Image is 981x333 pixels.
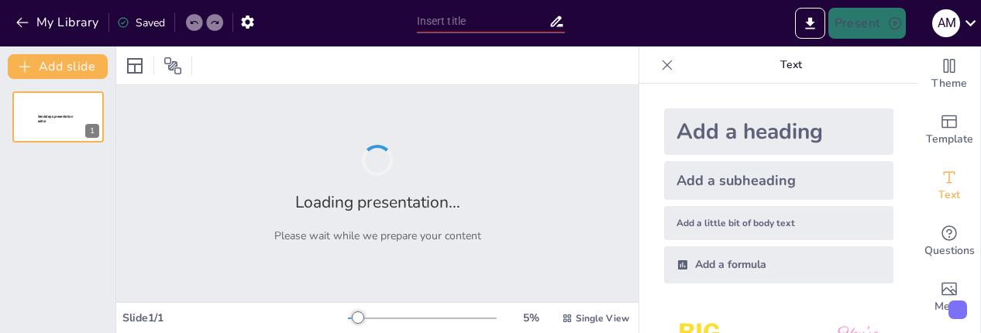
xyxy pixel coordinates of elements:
div: Add a little bit of body text [664,206,893,240]
button: My Library [12,10,105,35]
p: Text [680,46,903,84]
span: Single View [576,312,629,324]
button: Present [828,8,906,39]
div: Add text boxes [918,158,980,214]
span: Text [938,187,960,204]
div: Layout [122,53,147,78]
p: Please wait while we prepare your content [274,228,481,243]
div: Add images, graphics, shapes or video [918,269,980,325]
input: Insert title [417,10,549,33]
div: Add a subheading [664,161,893,200]
div: Slide 1 / 1 [122,311,348,325]
button: Export to PowerPoint [795,8,825,39]
span: Questions [924,242,975,259]
div: Saved [117,15,165,30]
span: Position [163,57,182,75]
div: Add a formula [664,246,893,283]
span: Media [935,298,965,315]
div: 1 [12,91,104,142]
span: Theme [931,75,967,92]
button: A M [932,8,960,39]
div: 1 [85,124,99,138]
h2: Loading presentation... [295,191,460,213]
div: A M [932,9,960,37]
button: Add slide [8,54,108,79]
div: Add a heading [664,108,893,155]
span: Sendsteps presentation editor [38,115,73,123]
div: Add ready made slides [918,102,980,158]
span: Template [926,131,973,148]
div: 5 % [512,311,549,325]
div: Change the overall theme [918,46,980,102]
div: Get real-time input from your audience [918,214,980,269]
